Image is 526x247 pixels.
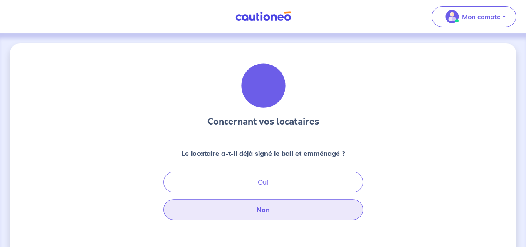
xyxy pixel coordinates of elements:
[207,115,319,128] h3: Concernant vos locataires
[432,6,516,27] button: illu_account_valid_menu.svgMon compte
[462,12,501,22] p: Mon compte
[163,199,363,220] button: Non
[181,149,345,157] strong: Le locataire a-t-il déjà signé le bail et emménagé ?
[241,63,286,108] img: illu_tenants.svg
[163,172,363,192] button: Oui
[445,10,459,23] img: illu_account_valid_menu.svg
[232,11,294,22] img: Cautioneo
